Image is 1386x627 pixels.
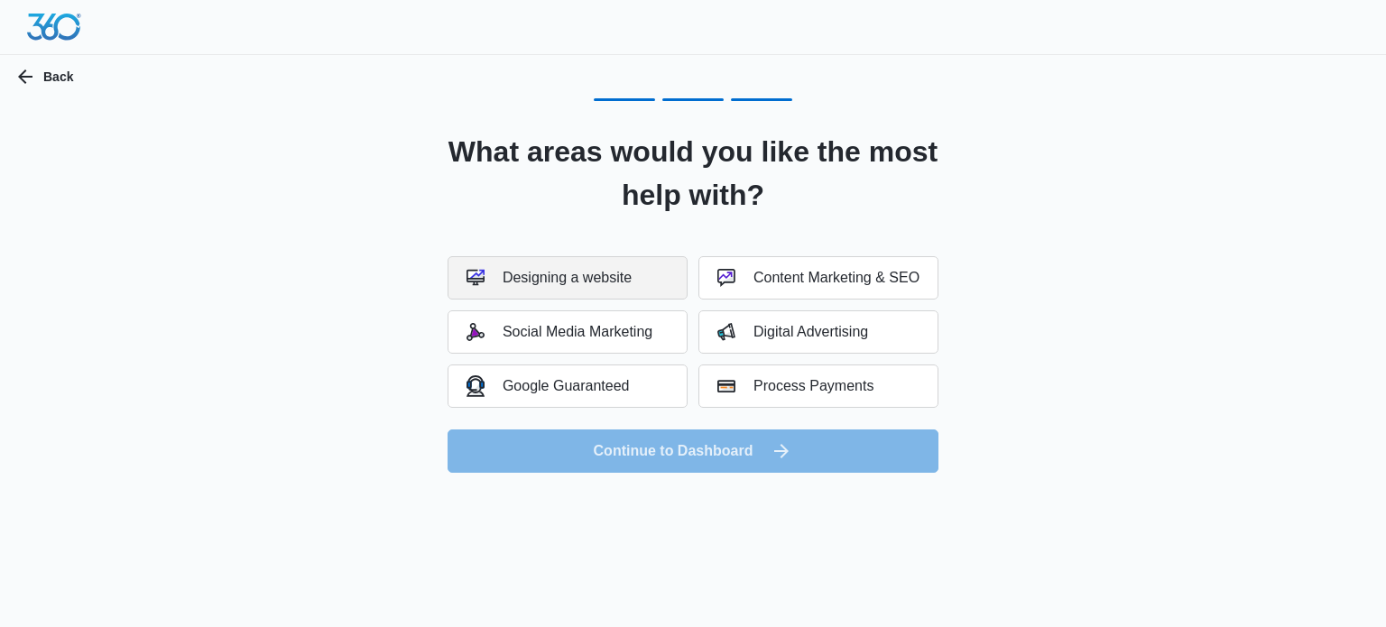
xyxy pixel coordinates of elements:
button: Digital Advertising [698,310,938,354]
h2: What areas would you like the most help with? [425,130,961,217]
div: Social Media Marketing [467,323,652,341]
div: Google Guaranteed [467,375,630,396]
div: Designing a website [467,269,632,287]
button: Process Payments [698,364,938,408]
button: Social Media Marketing [448,310,688,354]
button: Google Guaranteed [448,364,688,408]
div: Digital Advertising [717,323,868,341]
div: Process Payments [717,377,873,395]
button: Content Marketing & SEO [698,256,938,300]
button: Designing a website [448,256,688,300]
div: Content Marketing & SEO [717,269,919,287]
